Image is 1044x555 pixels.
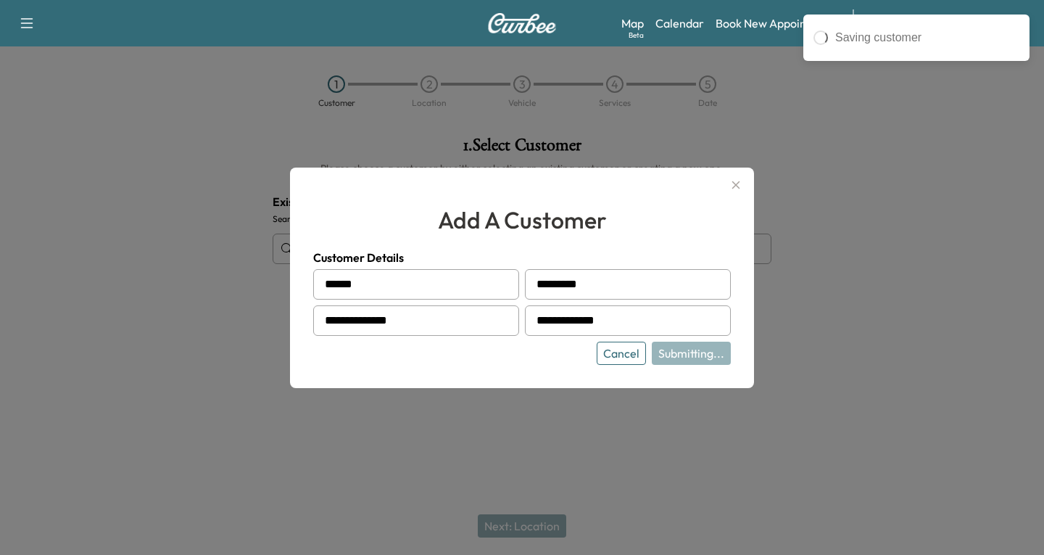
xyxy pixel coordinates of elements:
[835,29,1019,46] div: Saving customer
[621,15,644,32] a: MapBeta
[597,342,646,365] button: Cancel
[313,249,731,266] h4: Customer Details
[655,15,704,32] a: Calendar
[629,30,644,41] div: Beta
[313,202,731,237] h2: add a customer
[716,15,838,32] a: Book New Appointment
[487,13,557,33] img: Curbee Logo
